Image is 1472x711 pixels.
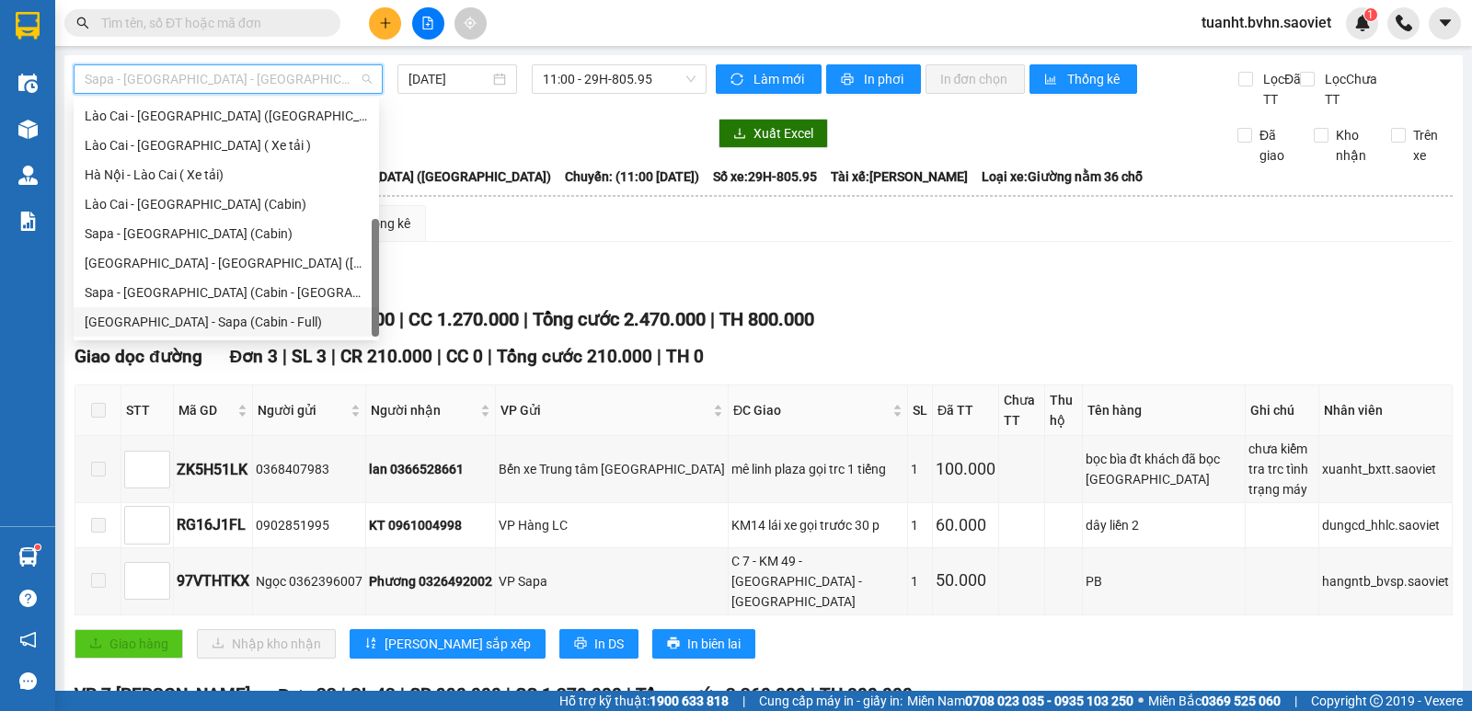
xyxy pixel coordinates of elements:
[74,189,379,219] div: Lào Cai - Hà Nội (Cabin)
[369,7,401,40] button: plus
[16,12,40,40] img: logo-vxr
[258,400,347,420] span: Người gửi
[76,17,89,29] span: search
[731,551,904,612] div: C 7 - KM 49 - [GEOGRAPHIC_DATA] - [GEOGRAPHIC_DATA]
[178,400,234,420] span: Mã GD
[74,131,379,160] div: Lào Cai - Hà Nội ( Xe tải )
[499,459,725,479] div: Bến xe Trung tâm [GEOGRAPHIC_DATA]
[820,684,913,705] span: TH 800.000
[437,346,442,367] span: |
[1067,69,1122,89] span: Thống kê
[74,248,379,278] div: Hà Nội - Lào Cai - Sapa (Giường)
[936,568,995,593] div: 50.000
[496,503,729,547] td: VP Hàng LC
[408,69,490,89] input: 12/10/2025
[1406,125,1454,166] span: Trên xe
[841,73,857,87] span: printer
[908,385,933,436] th: SL
[713,166,817,187] span: Số xe: 29H-805.95
[74,219,379,248] div: Sapa - Hà Nội (Cabin)
[911,571,929,591] div: 1
[1083,385,1246,436] th: Tên hàng
[18,120,38,139] img: warehouse-icon
[278,684,337,705] span: Đơn 22
[1317,69,1392,109] span: Lọc Chưa TT
[999,385,1045,436] th: Chưa TT
[177,569,249,592] div: 97VTHTKX
[1086,571,1242,591] div: PB
[85,106,368,126] div: Lào Cai - [GEOGRAPHIC_DATA] ([GEOGRAPHIC_DATA])
[421,17,434,29] span: file-add
[926,64,1026,94] button: In đơn chọn
[85,165,368,185] div: Hà Nội - Lào Cai ( Xe tải)
[488,346,492,367] span: |
[559,629,638,659] button: printerIn DS
[1044,73,1060,87] span: bar-chart
[350,629,546,659] button: sort-ascending[PERSON_NAME] sắp xếp
[1252,125,1300,166] span: Đã giao
[292,346,327,367] span: SL 3
[369,459,492,479] div: lan 0366528661
[19,631,37,648] span: notification
[652,629,755,659] button: printerIn biên lai
[340,346,432,367] span: CR 210.000
[256,459,362,479] div: 0368407983
[650,694,729,708] strong: 1900 633 818
[174,436,253,503] td: ZK5H51LK
[75,629,183,659] button: uploadGiao hàng
[753,69,807,89] span: Làm mới
[710,308,715,330] span: |
[85,194,368,214] div: Lào Cai - [GEOGRAPHIC_DATA] (Cabin)
[399,308,404,330] span: |
[666,346,704,367] span: TH 0
[74,307,379,337] div: Hà Nội - Sapa (Cabin - Full)
[85,312,368,332] div: [GEOGRAPHIC_DATA] - Sapa (Cabin - Full)
[543,65,695,93] span: 11:00 - 29H-805.95
[1246,385,1319,436] th: Ghi chú
[412,7,444,40] button: file-add
[85,282,368,303] div: Sapa - [GEOGRAPHIC_DATA] (Cabin - [GEOGRAPHIC_DATA])
[1370,694,1383,707] span: copyright
[965,694,1133,708] strong: 0708 023 035 - 0935 103 250
[864,69,906,89] span: In phơi
[364,636,377,651] span: sort-ascending
[1322,515,1449,535] div: dungcd_hhlc.saoviet
[1322,571,1449,591] div: hangntb_bvsp.saoviet
[719,119,828,148] button: downloadXuất Excel
[1328,125,1376,166] span: Kho nhận
[533,308,706,330] span: Tổng cước 2.470.000
[454,7,487,40] button: aim
[101,13,318,33] input: Tìm tên, số ĐT hoặc mã đơn
[1138,697,1144,705] span: ⚪️
[18,547,38,567] img: warehouse-icon
[446,346,483,367] span: CC 0
[1086,449,1242,489] div: bọc bìa đt khách đã bọc [GEOGRAPHIC_DATA]
[1187,11,1346,34] span: tuanht.bvhn.saoviet
[1045,385,1083,436] th: Thu hộ
[256,515,362,535] div: 0902851995
[35,545,40,550] sup: 1
[1364,8,1377,21] sup: 1
[18,212,38,231] img: solution-icon
[936,456,995,482] div: 100.000
[933,385,999,436] th: Đã TT
[497,346,652,367] span: Tổng cước 210.000
[636,684,806,705] span: Tổng cước 2.260.000
[408,308,519,330] span: CC 1.270.000
[742,691,745,711] span: |
[400,684,405,705] span: |
[256,571,362,591] div: Ngọc 0362396007
[358,213,410,234] div: Thống kê
[1256,69,1304,109] span: Lọc Đã TT
[826,64,921,94] button: printerIn phơi
[559,691,729,711] span: Hỗ trợ kỹ thuật:
[733,400,889,420] span: ĐC Giao
[18,74,38,93] img: warehouse-icon
[831,166,968,187] span: Tài xế: [PERSON_NAME]
[523,308,528,330] span: |
[499,515,725,535] div: VP Hàng LC
[731,459,904,479] div: mê linh plaza gọi trc 1 tiếng
[1396,15,1412,31] img: phone-icon
[733,127,746,142] span: download
[719,308,814,330] span: TH 800.000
